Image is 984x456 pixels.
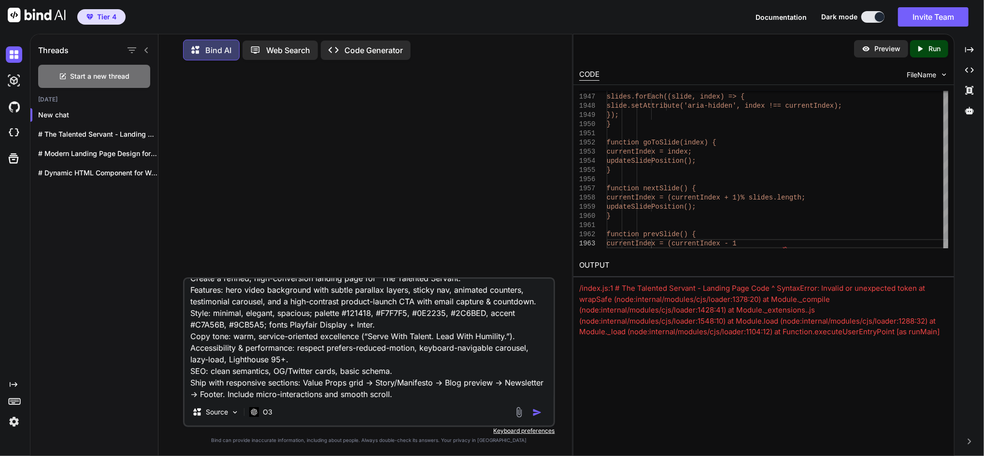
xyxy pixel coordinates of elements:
span: function prevSlide() { [607,230,696,238]
img: icon [532,408,542,417]
span: Tier 4 [97,12,116,22]
span: Start a new thread [71,71,130,81]
span: currentIndex = index; [607,148,692,156]
button: Invite Team [898,7,969,27]
img: cloudideIcon [6,125,22,141]
p: Keyboard preferences [183,427,555,435]
span: currentIndex = (currentIndex + 1) [607,194,741,201]
div: 1953 [579,147,594,157]
p: # Dynamic HTML Component for Webflow I'll... [38,168,158,178]
p: Run [928,44,941,54]
div: 1949 [579,111,594,120]
span: updateSlidePosition(); [607,157,696,165]
img: O3 [249,407,259,416]
span: } [607,120,611,128]
h2: OUTPUT [573,254,954,277]
div: 1952 [579,138,594,147]
span: Dark mode [821,12,857,22]
div: 1954 [579,157,594,166]
div: 1948 [579,101,594,111]
div: 1962 [579,230,594,239]
img: Pick Models [231,408,239,416]
p: New chat [38,110,158,120]
span: FileName [907,70,936,80]
button: premiumTier 4 [77,9,126,25]
span: % slides.length; [741,194,805,201]
img: chevron down [940,71,948,79]
div: /index.js:1 # The Talented Servant - Landing Page Code ^ SyntaxError: Invalid or unexpected token... [579,283,948,348]
p: # Modern Landing Page Design for "The... [38,149,158,158]
span: function nextSlide() { [607,185,696,192]
p: Bind can provide inaccurate information, including about people. Always double-check its answers.... [183,437,555,444]
span: updateSlidePosition(); [607,203,696,211]
div: 1951 [579,129,594,138]
p: O3 [263,407,272,417]
p: Bind AI [205,44,231,56]
div: 1963 [579,239,594,248]
h1: Threads [38,44,69,56]
img: darkAi-studio [6,72,22,89]
div: 1961 [579,221,594,230]
p: Preview [874,44,900,54]
img: premium [86,14,93,20]
span: } [607,166,611,174]
div: 1955 [579,166,594,175]
img: darkChat [6,46,22,63]
textarea: Create a refined, high-conversion landing page for “The Talented Servant.” Features: hero video b... [185,279,554,399]
div: CODE [579,69,599,81]
span: }); [607,111,619,119]
span: currentIndex = (currentIndex - 1 [607,240,737,247]
span: n', index !== currentIndex); [728,102,842,110]
img: githubDark [6,99,22,115]
h2: [DATE] [30,96,158,103]
p: Code Generator [344,44,403,56]
span: slides.forEach((slide, index) => { [607,93,745,100]
span: slide.setAttribute('aria-hidde [607,102,728,110]
p: # The Talented Servant - Landing Page... [38,129,158,139]
div: 1950 [579,120,594,129]
div: 1956 [579,175,594,184]
span: } [607,212,611,220]
div: 1957 [579,184,594,193]
div: 1958 [579,193,594,202]
img: preview [862,44,870,53]
span: Documentation [756,13,807,21]
p: Source [206,407,228,417]
p: Web Search [266,44,310,56]
div: 1947 [579,92,594,101]
img: Bind AI [8,8,66,22]
button: Documentation [756,12,807,22]
img: attachment [513,407,525,418]
div: 1959 [579,202,594,212]
img: settings [6,413,22,430]
span: function goToSlide(index) { [607,139,716,146]
div: 1960 [579,212,594,221]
